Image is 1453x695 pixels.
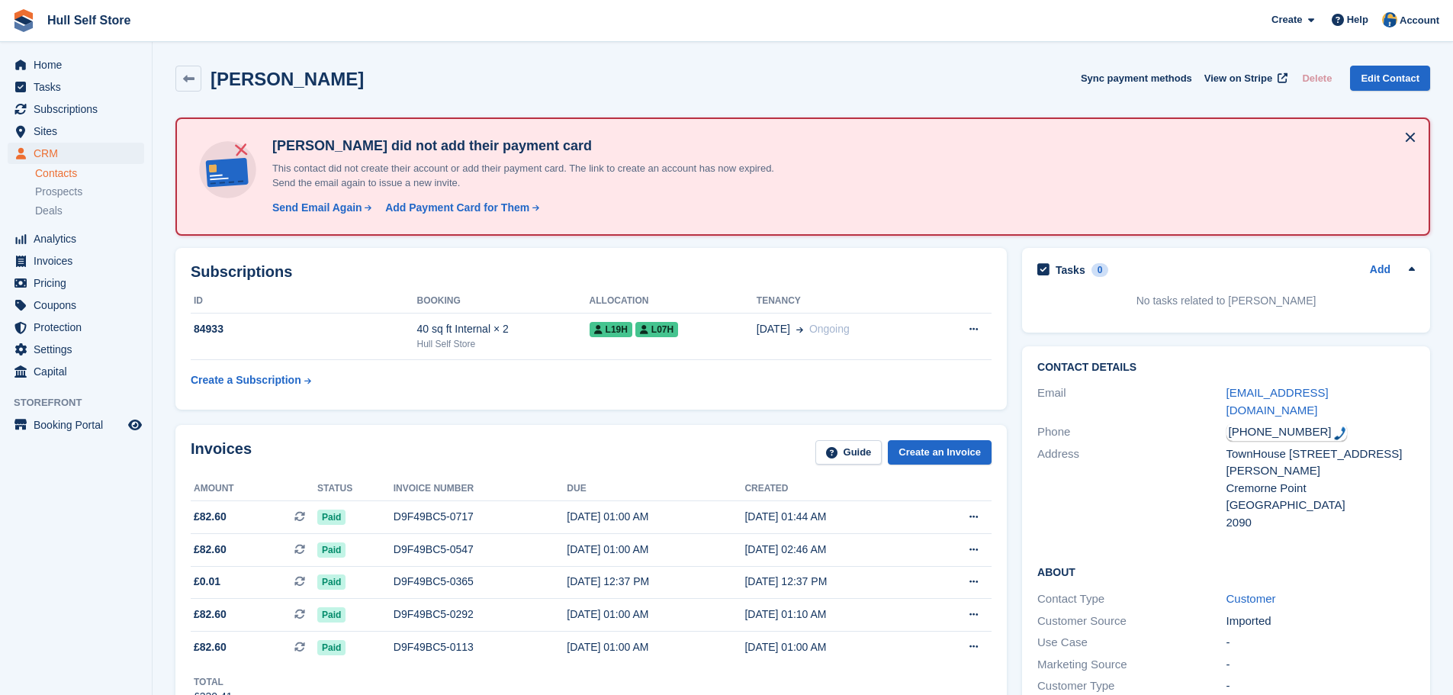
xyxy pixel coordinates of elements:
[1347,12,1368,27] span: Help
[272,200,362,216] div: Send Email Again
[191,289,417,314] th: ID
[1091,263,1109,277] div: 0
[194,542,227,558] span: £82.60
[34,54,125,76] span: Home
[567,639,744,655] div: [DATE] 01:00 AM
[35,185,82,199] span: Prospects
[317,542,346,558] span: Paid
[1037,385,1226,419] div: Email
[194,675,233,689] div: Total
[394,607,567,623] div: D9F49BC5-0292
[8,317,144,338] a: menu
[34,143,125,164] span: CRM
[41,8,137,33] a: Hull Self Store
[1226,480,1415,497] div: Cremorne Point
[394,574,567,590] div: D9F49BC5-0365
[1037,446,1226,532] div: Address
[12,9,35,32] img: stora-icon-8386f47178a22dfd0bd8f6a31ec36ba5ce8667c1dd55bd0f319d3a0aa187defe.svg
[744,477,922,501] th: Created
[1350,66,1430,91] a: Edit Contact
[266,137,800,155] h4: [PERSON_NAME] did not add their payment card
[744,607,922,623] div: [DATE] 01:10 AM
[34,414,125,436] span: Booking Portal
[590,289,757,314] th: Allocation
[1226,386,1329,417] a: [EMAIL_ADDRESS][DOMAIN_NAME]
[34,339,125,360] span: Settings
[417,337,590,351] div: Hull Self Store
[194,509,227,525] span: £82.60
[809,323,850,335] span: Ongoing
[35,204,63,218] span: Deals
[635,322,678,337] span: L07H
[191,440,252,465] h2: Invoices
[394,639,567,655] div: D9F49BC5-0113
[8,361,144,382] a: menu
[34,98,125,120] span: Subscriptions
[35,184,144,200] a: Prospects
[1037,590,1226,608] div: Contact Type
[191,366,311,394] a: Create a Subscription
[744,574,922,590] div: [DATE] 12:37 PM
[8,228,144,249] a: menu
[191,477,317,501] th: Amount
[1226,423,1347,441] div: Call: +61484222766
[1226,514,1415,532] div: 2090
[191,372,301,388] div: Create a Subscription
[317,510,346,525] span: Paid
[211,69,364,89] h2: [PERSON_NAME]
[1037,613,1226,630] div: Customer Source
[1037,564,1415,579] h2: About
[191,263,992,281] h2: Subscriptions
[1037,677,1226,695] div: Customer Type
[8,272,144,294] a: menu
[34,317,125,338] span: Protection
[590,322,632,337] span: L19H
[1198,66,1291,91] a: View on Stripe
[34,76,125,98] span: Tasks
[815,440,882,465] a: Guide
[1296,66,1338,91] button: Delete
[379,200,541,216] a: Add Payment Card for Them
[8,339,144,360] a: menu
[1037,656,1226,674] div: Marketing Source
[1226,677,1415,695] div: -
[34,272,125,294] span: Pricing
[34,228,125,249] span: Analytics
[1226,613,1415,630] div: Imported
[1037,362,1415,374] h2: Contact Details
[567,574,744,590] div: [DATE] 12:37 PM
[8,414,144,436] a: menu
[757,321,790,337] span: [DATE]
[757,289,931,314] th: Tenancy
[1334,426,1346,440] img: hfpfyWBK5wQHBAGPgDf9c6qAYOxxMAAAAASUVORK5CYII=
[394,477,567,501] th: Invoice number
[417,321,590,337] div: 40 sq ft Internal × 2
[744,509,922,525] div: [DATE] 01:44 AM
[317,477,394,501] th: Status
[194,607,227,623] span: £82.60
[317,607,346,623] span: Paid
[1226,592,1276,605] a: Customer
[567,477,744,501] th: Due
[394,509,567,525] div: D9F49BC5-0717
[8,121,144,142] a: menu
[195,137,260,202] img: no-card-linked-e7822e413c904bf8b177c4d89f31251c4716f9871600ec3ca5bfc59e148c83f4.svg
[1271,12,1302,27] span: Create
[35,203,144,219] a: Deals
[744,542,922,558] div: [DATE] 02:46 AM
[1037,634,1226,652] div: Use Case
[1037,423,1226,441] div: Phone
[567,509,744,525] div: [DATE] 01:00 AM
[8,98,144,120] a: menu
[1226,497,1415,514] div: [GEOGRAPHIC_DATA]
[888,440,992,465] a: Create an Invoice
[1226,634,1415,652] div: -
[35,166,144,181] a: Contacts
[317,640,346,655] span: Paid
[1370,262,1390,279] a: Add
[8,250,144,272] a: menu
[34,294,125,316] span: Coupons
[567,542,744,558] div: [DATE] 01:00 AM
[385,200,529,216] div: Add Payment Card for Them
[417,289,590,314] th: Booking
